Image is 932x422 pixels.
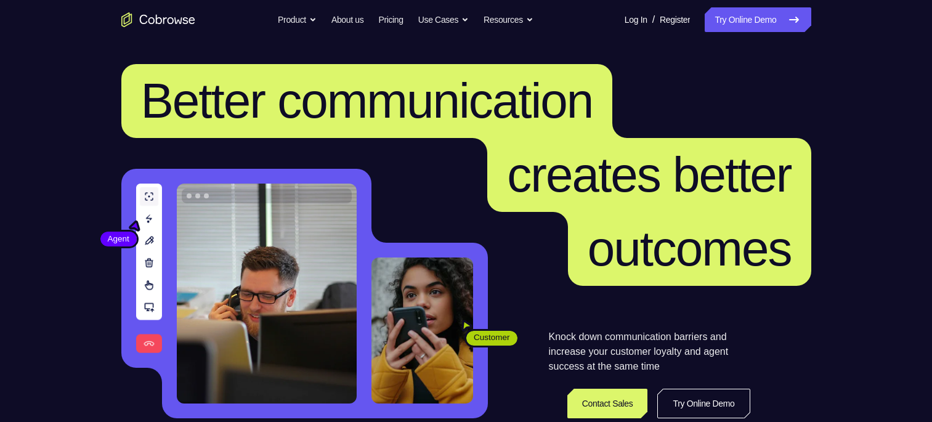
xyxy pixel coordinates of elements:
[378,7,403,32] a: Pricing
[705,7,811,32] a: Try Online Demo
[652,12,655,27] span: /
[625,7,647,32] a: Log In
[141,73,593,128] span: Better communication
[371,258,473,404] img: A customer holding their phone
[549,330,750,374] p: Knock down communication barriers and increase your customer loyalty and agent success at the sam...
[567,389,648,418] a: Contact Sales
[331,7,363,32] a: About us
[657,389,750,418] a: Try Online Demo
[418,7,469,32] button: Use Cases
[484,7,533,32] button: Resources
[121,12,195,27] a: Go to the home page
[588,221,792,276] span: outcomes
[177,184,357,404] img: A customer support agent talking on the phone
[507,147,791,202] span: creates better
[278,7,317,32] button: Product
[660,7,690,32] a: Register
